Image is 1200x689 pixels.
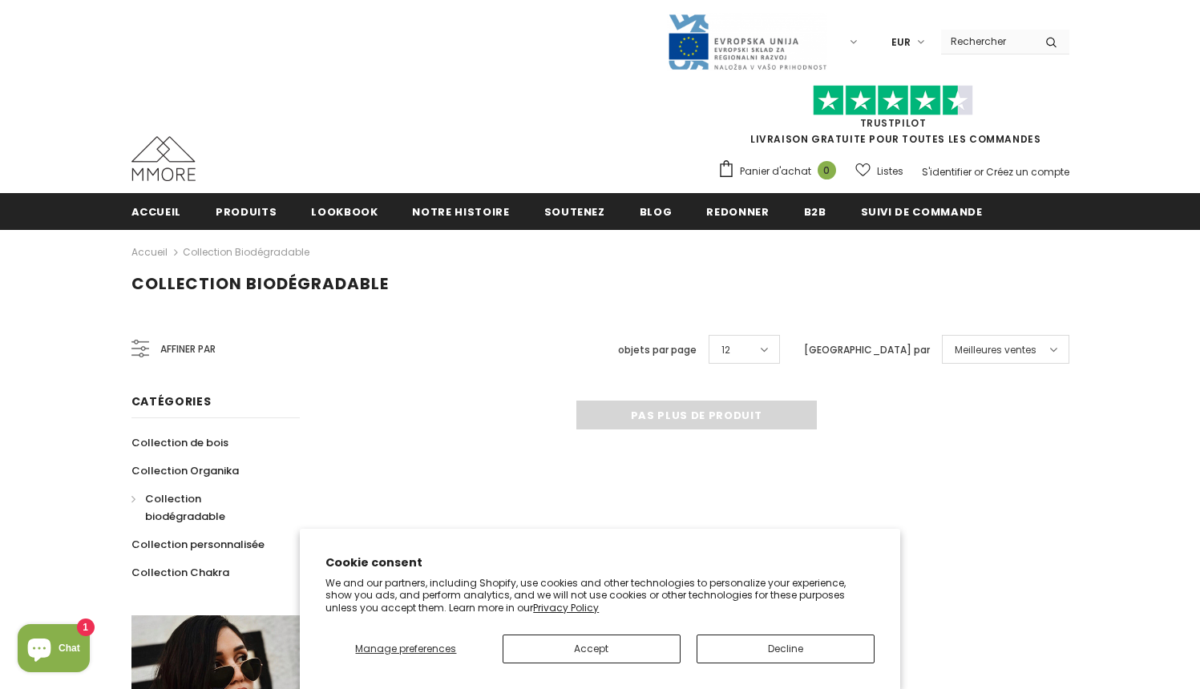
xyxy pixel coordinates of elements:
[891,34,911,50] span: EUR
[160,340,216,358] span: Affiner par
[131,435,228,450] span: Collection de bois
[145,491,225,524] span: Collection biodégradable
[804,193,826,229] a: B2B
[667,34,827,48] a: Javni Razpis
[131,204,182,220] span: Accueil
[860,116,927,130] a: TrustPilot
[13,624,95,676] inbox-online-store-chat: Shopify online store chat
[131,429,228,457] a: Collection de bois
[325,554,875,571] h2: Cookie consent
[706,193,769,229] a: Redonner
[216,204,277,220] span: Produits
[861,193,983,229] a: Suivi de commande
[544,204,605,220] span: soutenez
[986,165,1069,179] a: Créez un compte
[131,530,265,558] a: Collection personnalisée
[922,165,972,179] a: S'identifier
[131,457,239,485] a: Collection Organika
[818,161,836,179] span: 0
[131,272,389,295] span: Collection biodégradable
[697,635,875,663] button: Decline
[412,204,509,220] span: Notre histoire
[412,193,509,229] a: Notre histoire
[131,565,229,580] span: Collection Chakra
[131,193,182,229] a: Accueil
[721,342,730,358] span: 12
[640,193,673,229] a: Blog
[311,193,378,229] a: Lookbook
[640,204,673,220] span: Blog
[131,243,168,262] a: Accueil
[955,342,1036,358] span: Meilleures ventes
[667,13,827,71] img: Javni Razpis
[325,577,875,614] p: We and our partners, including Shopify, use cookies and other technologies to personalize your ex...
[183,245,309,259] a: Collection biodégradable
[740,163,811,179] span: Panier d'achat
[861,204,983,220] span: Suivi de commande
[131,393,212,409] span: Catégories
[804,342,930,358] label: [GEOGRAPHIC_DATA] par
[325,635,486,663] button: Manage preferences
[131,558,229,586] a: Collection Chakra
[216,193,277,229] a: Produits
[941,30,1033,53] input: Search Site
[131,485,282,530] a: Collection biodégradable
[503,635,681,663] button: Accept
[717,92,1069,146] span: LIVRAISON GRATUITE POUR TOUTES LES COMMANDES
[355,642,456,655] span: Manage preferences
[544,193,605,229] a: soutenez
[706,204,769,220] span: Redonner
[131,136,196,181] img: Cas MMORE
[813,85,973,116] img: Faites confiance aux étoiles pilotes
[717,159,844,183] a: Panier d'achat 0
[533,601,599,614] a: Privacy Policy
[974,165,984,179] span: or
[311,204,378,220] span: Lookbook
[131,463,239,478] span: Collection Organika
[855,157,903,185] a: Listes
[618,342,697,358] label: objets par page
[877,163,903,179] span: Listes
[131,537,265,552] span: Collection personnalisée
[804,204,826,220] span: B2B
